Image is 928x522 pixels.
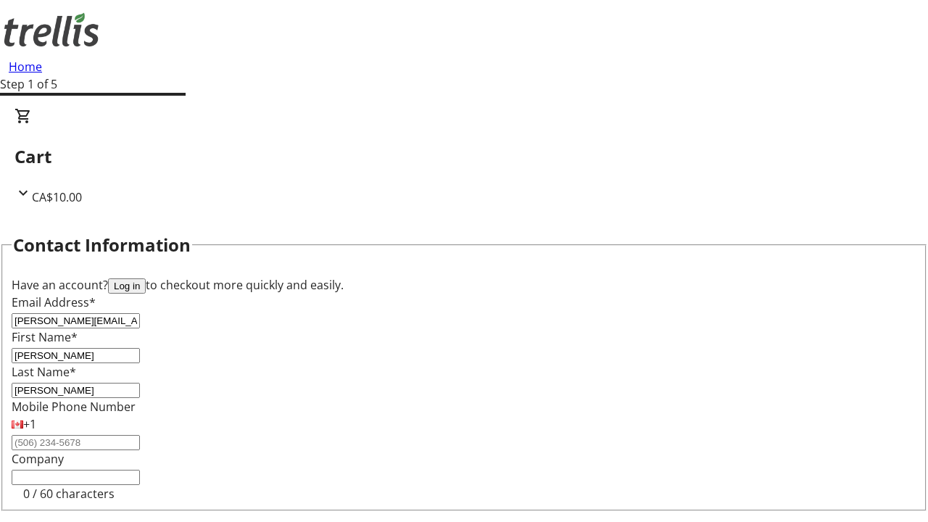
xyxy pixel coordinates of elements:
[12,276,916,294] div: Have an account? to checkout more quickly and easily.
[108,278,146,294] button: Log in
[14,107,913,206] div: CartCA$10.00
[14,144,913,170] h2: Cart
[12,364,76,380] label: Last Name*
[12,294,96,310] label: Email Address*
[12,399,136,415] label: Mobile Phone Number
[23,486,115,502] tr-character-limit: 0 / 60 characters
[12,451,64,467] label: Company
[12,435,140,450] input: (506) 234-5678
[13,232,191,258] h2: Contact Information
[32,189,82,205] span: CA$10.00
[12,329,78,345] label: First Name*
